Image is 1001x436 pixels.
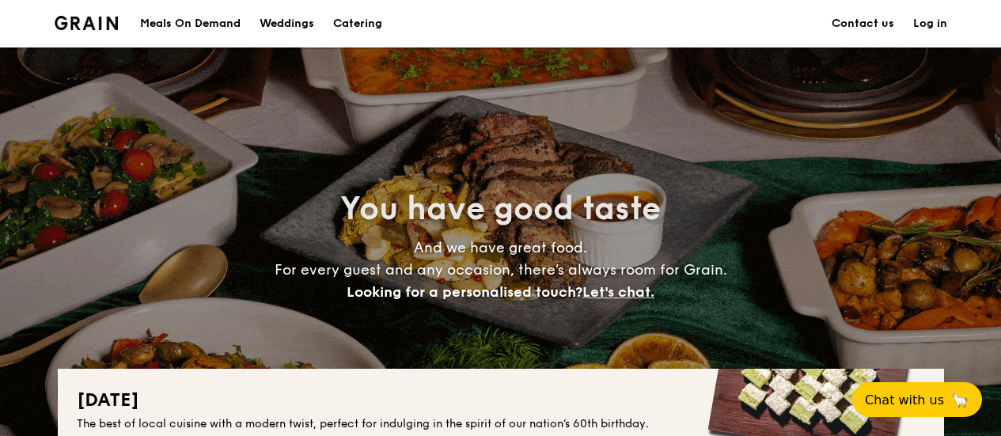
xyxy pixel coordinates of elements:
div: The best of local cuisine with a modern twist, perfect for indulging in the spirit of our nation’... [77,416,925,432]
span: Chat with us [865,392,944,408]
span: Looking for a personalised touch? [347,283,582,301]
a: Logotype [55,16,119,30]
img: Grain [55,16,119,30]
span: You have good taste [340,190,661,228]
span: Let's chat. [582,283,654,301]
h2: [DATE] [77,388,925,413]
span: 🦙 [950,391,969,409]
span: And we have great food. For every guest and any occasion, there’s always room for Grain. [275,239,727,301]
button: Chat with us🦙 [852,382,982,417]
